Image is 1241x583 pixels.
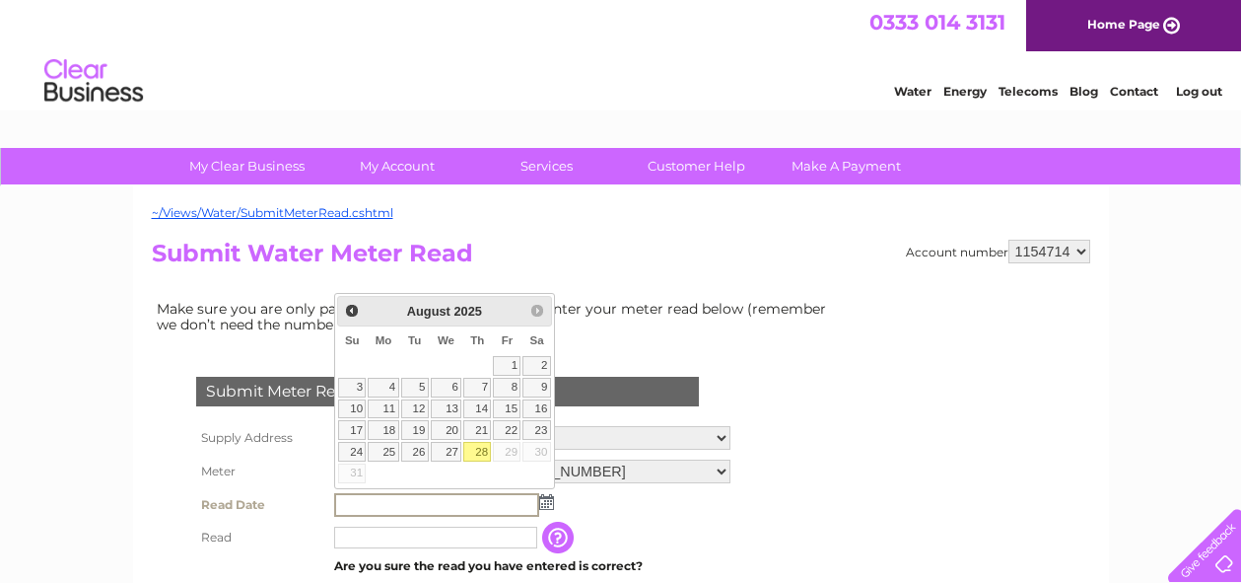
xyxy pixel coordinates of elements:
[315,148,478,184] a: My Account
[470,334,484,346] span: Thursday
[463,378,491,398] a: 7
[340,299,363,322] a: Prev
[368,378,398,398] a: 4
[869,10,1005,35] a: 0333 014 3131
[463,400,491,419] a: 14
[329,553,735,579] td: Are you sure the read you have entered is correct?
[493,420,520,440] a: 22
[530,334,544,346] span: Saturday
[894,84,931,99] a: Water
[152,240,1090,277] h2: Submit Water Meter Read
[453,304,481,319] span: 2025
[401,400,429,419] a: 12
[191,488,329,522] th: Read Date
[539,494,554,510] img: ...
[1110,84,1158,99] a: Contact
[522,356,550,376] a: 2
[338,378,366,398] a: 3
[431,378,462,398] a: 6
[407,304,450,319] span: August
[542,522,578,553] input: Information
[191,421,329,455] th: Supply Address
[191,455,329,488] th: Meter
[152,205,393,220] a: ~/Views/Water/SubmitMeterRead.cshtml
[401,442,429,462] a: 26
[906,240,1090,263] div: Account number
[338,400,366,419] a: 10
[338,442,366,462] a: 24
[493,356,520,376] a: 1
[1069,84,1098,99] a: Blog
[522,420,550,440] a: 23
[1176,84,1222,99] a: Log out
[368,420,398,440] a: 18
[401,420,429,440] a: 19
[166,148,328,184] a: My Clear Business
[502,334,514,346] span: Friday
[196,377,699,406] div: Submit Meter Read
[156,11,1087,96] div: Clear Business is a trading name of Verastar Limited (registered in [GEOGRAPHIC_DATA] No. 3667643...
[463,420,491,440] a: 21
[408,334,421,346] span: Tuesday
[522,378,550,398] a: 9
[376,334,392,346] span: Monday
[463,442,491,462] a: 28
[765,148,928,184] a: Make A Payment
[431,400,462,419] a: 13
[191,522,329,553] th: Read
[943,84,987,99] a: Energy
[368,442,398,462] a: 25
[401,378,429,398] a: 5
[345,334,360,346] span: Sunday
[493,400,520,419] a: 15
[438,334,454,346] span: Wednesday
[152,296,842,337] td: Make sure you are only paying for what you use. Simply enter your meter read below (remember we d...
[43,51,144,111] img: logo.png
[344,303,360,319] span: Prev
[999,84,1058,99] a: Telecoms
[493,378,520,398] a: 8
[431,420,462,440] a: 20
[368,400,398,419] a: 11
[338,420,366,440] a: 17
[522,400,550,419] a: 16
[465,148,628,184] a: Services
[615,148,778,184] a: Customer Help
[431,442,462,462] a: 27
